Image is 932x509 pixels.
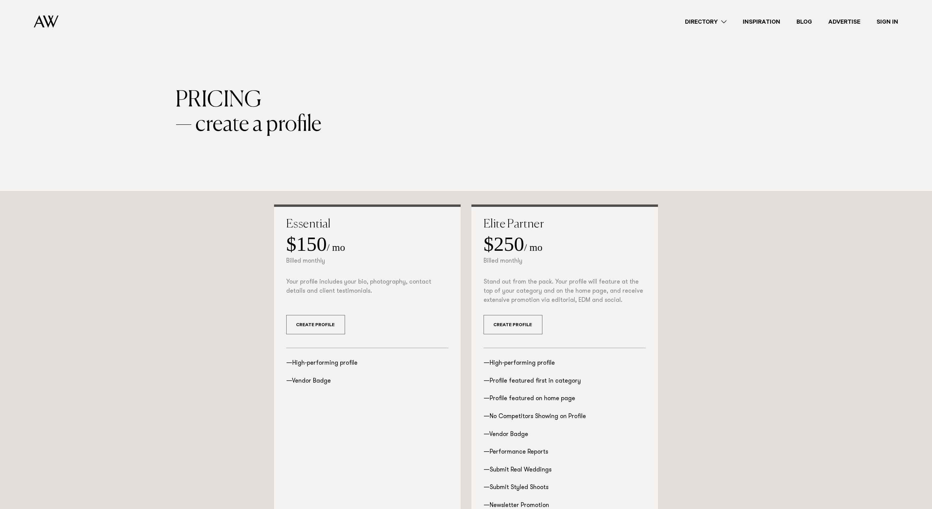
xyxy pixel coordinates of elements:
[286,359,448,368] li: High-performing profile
[484,377,646,386] li: Profile featured first in category
[484,483,646,492] li: Submit Styled Shoots
[175,88,757,113] div: Pricing
[286,218,448,230] h2: Essential
[484,394,646,404] li: Profile featured on home page
[484,359,646,368] li: High-performing profile
[484,258,522,264] small: Billed monthly
[286,233,327,255] strong: $150
[484,412,646,421] li: No Competitors Showing on Profile
[286,377,448,386] li: Vendor Badge
[677,17,735,26] a: Directory
[484,315,542,334] a: Create Profile
[868,17,906,26] a: Sign In
[484,218,646,230] h2: Elite Partner
[484,234,646,254] div: / mo
[484,466,646,475] li: Submit Real Weddings
[735,17,788,26] a: Inspiration
[286,234,448,254] div: / mo
[484,430,646,439] li: Vendor Badge
[286,315,345,334] a: Create Profile
[484,448,646,457] li: Performance Reports
[820,17,868,26] a: Advertise
[175,113,192,137] span: —
[286,258,325,264] small: Billed monthly
[286,278,448,296] p: Your profile includes your bio, photography, contact details and client testimonials.
[484,233,524,255] strong: $250
[788,17,820,26] a: Blog
[484,278,646,305] p: Stand out from the pack. Your profile will feature at the top of your category and on the home pa...
[34,15,58,28] img: Auckland Weddings Logo
[195,113,321,137] span: create a profile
